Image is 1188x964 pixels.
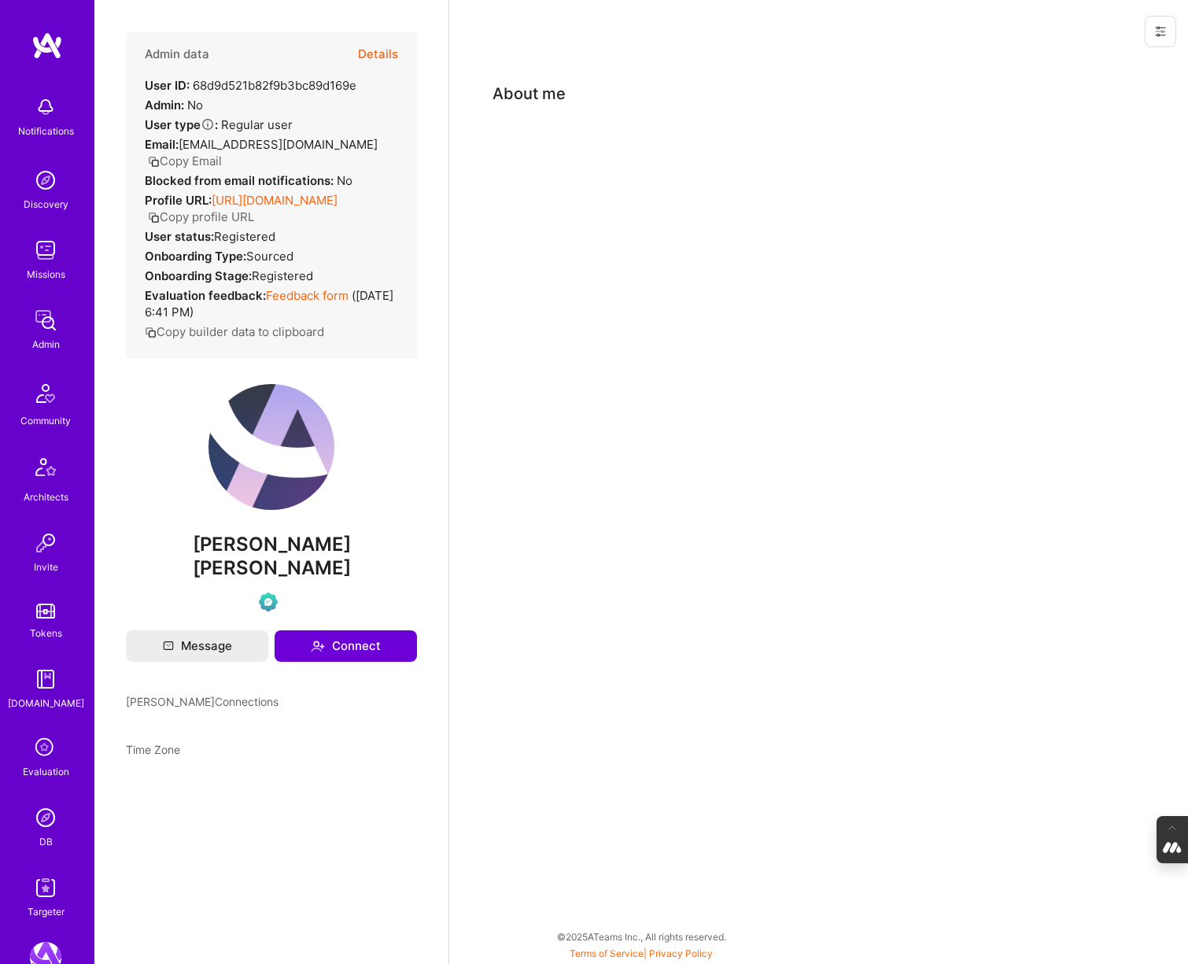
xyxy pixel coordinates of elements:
strong: Onboarding Type: [145,249,246,264]
span: Registered [252,268,313,283]
div: Tokens [30,625,62,641]
div: No [145,172,352,189]
img: Architects [27,451,65,489]
strong: User status: [145,229,214,244]
div: Discovery [24,196,68,212]
strong: Admin: [145,98,184,113]
i: icon Mail [163,641,174,652]
span: sourced [246,249,293,264]
button: Copy profile URL [148,209,254,225]
img: bell [30,91,61,123]
img: Invite [30,527,61,559]
img: User Avatar [208,384,334,510]
i: icon Copy [148,156,160,168]
span: [EMAIL_ADDRESS][DOMAIN_NAME] [179,137,378,152]
div: 68d9d521b82f9b3bc89d169e [145,77,356,94]
div: Evaluation [23,763,69,780]
div: Targeter [28,903,65,920]
div: © 2025 ATeams Inc., All rights reserved. [94,917,1188,956]
div: Admin [32,336,60,353]
a: [URL][DOMAIN_NAME] [212,193,338,208]
span: Registered [214,229,275,244]
div: DB [39,833,53,850]
strong: Onboarding Stage: [145,268,252,283]
span: [PERSON_NAME] [PERSON_NAME] [126,533,417,580]
img: teamwork [30,235,61,266]
strong: User ID: [145,78,190,93]
button: Message [126,630,268,662]
div: Architects [24,489,68,505]
strong: Blocked from email notifications: [145,173,337,188]
span: Time Zone [126,743,180,756]
strong: Evaluation feedback: [145,288,266,303]
img: Skill Targeter [30,872,61,903]
button: Connect [275,630,417,662]
button: Copy Email [148,153,222,169]
img: tokens [36,604,55,619]
img: Evaluation Call Pending [259,593,278,611]
button: Details [358,31,398,77]
i: Help [201,117,215,131]
div: Community [20,412,71,429]
strong: User type : [145,117,218,132]
div: No [145,97,203,113]
div: [DOMAIN_NAME] [8,695,84,711]
button: Copy builder data to clipboard [145,323,324,340]
span: [PERSON_NAME] Connections [126,693,279,710]
span: | [570,947,713,959]
div: Regular user [145,116,293,133]
i: icon Copy [148,212,160,223]
img: guide book [30,663,61,695]
a: Terms of Service [570,947,644,959]
div: Invite [34,559,58,575]
a: Feedback form [266,288,349,303]
h4: Admin data [145,47,209,61]
i: icon SelectionTeam [31,733,61,763]
img: Community [27,375,65,412]
img: Admin Search [30,802,61,833]
strong: Profile URL: [145,193,212,208]
img: admin teamwork [30,305,61,336]
img: discovery [30,164,61,196]
strong: Email: [145,137,179,152]
div: Notifications [18,123,74,139]
i: icon Copy [145,327,157,338]
div: ( [DATE] 6:41 PM ) [145,287,398,320]
a: Privacy Policy [649,947,713,959]
div: Missions [27,266,65,283]
div: About me [493,82,566,105]
i: icon Connect [311,639,325,653]
img: logo [31,31,63,60]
